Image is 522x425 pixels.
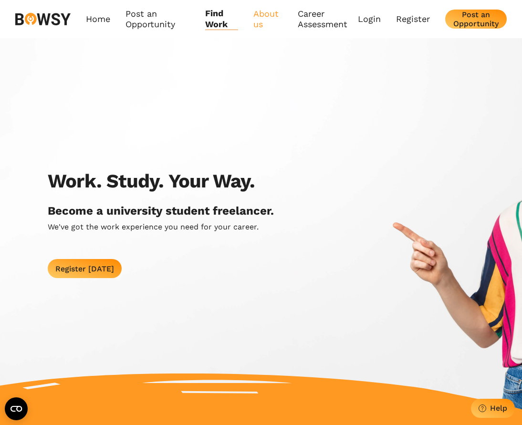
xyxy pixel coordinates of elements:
img: svg%3e [15,13,71,25]
div: Register [DATE] [55,264,114,273]
h2: Work. Study. Your Way. [48,170,255,193]
a: Career Assessment [298,8,358,30]
a: Home [86,8,110,30]
a: Register [396,14,430,24]
button: Help [471,399,515,418]
a: Login [358,14,381,24]
button: Open CMP widget [5,397,28,420]
div: Help [490,404,507,413]
button: Post an Opportunity [445,10,507,29]
p: We've got the work experience you need for your career. [48,222,259,232]
div: Post an Opportunity [453,10,499,28]
h2: Become a university student freelancer. [48,204,274,218]
button: Register [DATE] [48,259,122,278]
